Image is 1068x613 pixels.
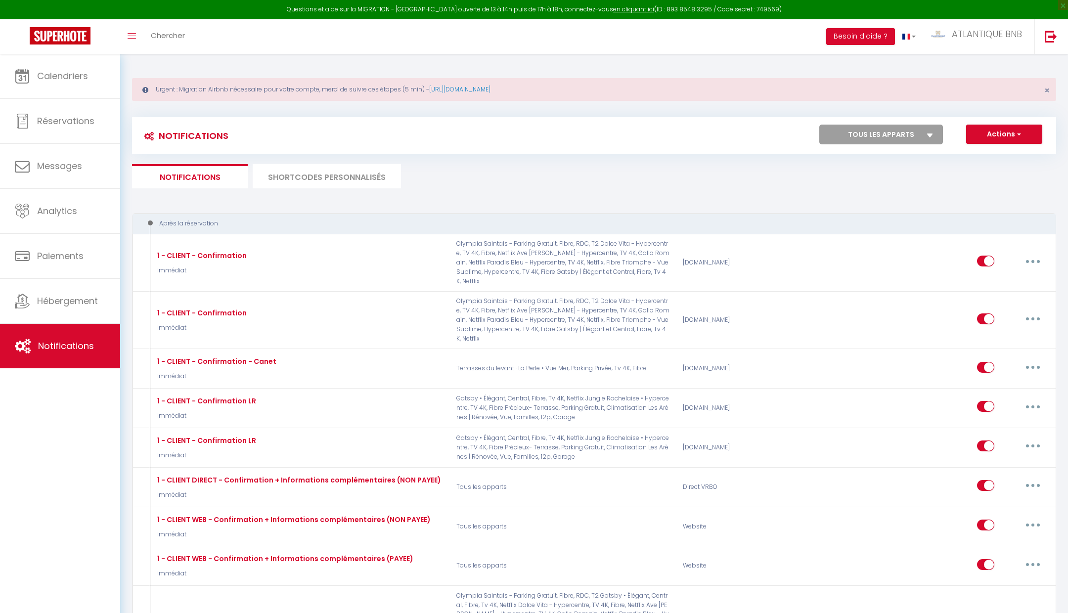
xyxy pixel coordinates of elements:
div: 1 - CLIENT - Confirmation - Canet [155,356,276,367]
li: SHORTCODES PERSONNALISÉS [253,164,401,188]
p: Olympia Saintais - Parking Gratuit, Fibre, RDC, T2 Dolce Vita - Hypercentre, TV 4K, Fibre, Netfli... [450,297,676,343]
p: Immédiat [155,411,256,421]
p: Immédiat [155,451,256,460]
li: Notifications [132,164,248,188]
div: 1 - CLIENT - Confirmation LR [155,395,256,406]
button: Actions [966,125,1042,144]
div: Website [676,512,827,541]
span: Notifications [38,340,94,352]
span: Paiements [37,250,84,262]
button: Besoin d'aide ? [826,28,895,45]
a: ... ATLANTIQUE BNB [923,19,1034,54]
span: Hébergement [37,295,98,307]
div: 1 - CLIENT DIRECT - Confirmation + Informations complémentaires (NON PAYEE) [155,475,441,485]
p: Terrasses du levant · La Perle • Vue Mer, Parking Privée, Tv 4K, Fibre [450,354,676,383]
a: Chercher [143,19,192,54]
div: [DOMAIN_NAME] [676,394,827,422]
img: Super Booking [30,27,90,44]
img: ... [931,31,945,38]
p: Olympia Saintais - Parking Gratuit, Fibre, RDC, T2 Dolce Vita - Hypercentre, TV 4K, Fibre, Netfli... [450,239,676,286]
iframe: LiveChat chat widget [1026,571,1068,613]
p: Immédiat [155,266,247,275]
p: Immédiat [155,569,413,578]
div: [DOMAIN_NAME] [676,239,827,286]
p: Tous les apparts [450,512,676,541]
div: 1 - CLIENT WEB - Confirmation + Informations complémentaires (PAYEE) [155,553,413,564]
p: Immédiat [155,323,247,333]
div: Après la réservation [141,219,1029,228]
p: Immédiat [155,530,431,539]
p: Gatsby • Élégant, Central, Fibre, Tv 4K, Netflix Jungle Rochelaise • Hypercentre, TV 4K, Fibre Pr... [450,394,676,422]
a: [URL][DOMAIN_NAME] [429,85,490,93]
span: Réservations [37,115,94,127]
span: Messages [37,160,82,172]
div: Urgent : Migration Airbnb nécessaire pour votre compte, merci de suivre ces étapes (5 min) - [132,78,1056,101]
span: ATLANTIQUE BNB [952,28,1022,40]
p: Immédiat [155,490,441,500]
span: Analytics [37,205,77,217]
div: [DOMAIN_NAME] [676,433,827,462]
span: × [1044,84,1050,96]
div: 1 - CLIENT - Confirmation [155,307,247,318]
img: logout [1045,30,1057,43]
h3: Notifications [139,125,228,147]
div: Website [676,552,827,580]
div: [DOMAIN_NAME] [676,297,827,343]
div: 1 - CLIENT - Confirmation [155,250,247,261]
p: Gatsby • Élégant, Central, Fibre, Tv 4K, Netflix Jungle Rochelaise • Hypercentre, TV 4K, Fibre Pr... [450,433,676,462]
span: Chercher [151,30,185,41]
button: Close [1044,86,1050,95]
p: Immédiat [155,372,276,381]
span: Calendriers [37,70,88,82]
div: [DOMAIN_NAME] [676,354,827,383]
div: 1 - CLIENT WEB - Confirmation + Informations complémentaires (NON PAYEE) [155,514,431,525]
p: Tous les apparts [450,552,676,580]
div: Direct VRBO [676,473,827,501]
a: en cliquant ici [613,5,654,13]
div: 1 - CLIENT - Confirmation LR [155,435,256,446]
p: Tous les apparts [450,473,676,501]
